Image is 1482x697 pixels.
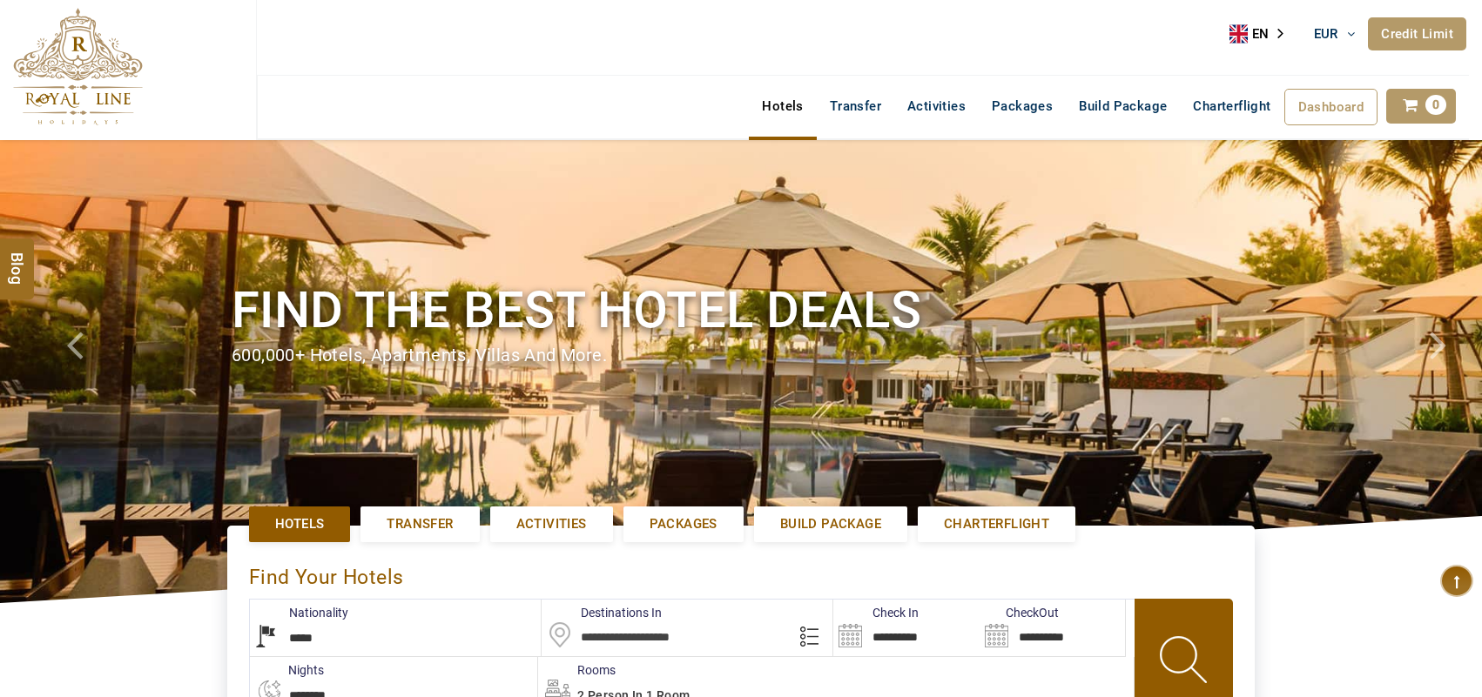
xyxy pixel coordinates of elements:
[780,515,881,533] span: Build Package
[1066,89,1180,124] a: Build Package
[249,547,1233,599] div: Find Your Hotels
[1229,21,1296,47] div: Language
[1193,98,1270,114] span: Charterflight
[817,89,894,124] a: Transfer
[249,661,324,679] label: nights
[360,506,479,542] a: Transfer
[918,506,1075,542] a: Charterflight
[980,604,1059,621] label: CheckOut
[490,506,613,542] a: Activities
[1368,17,1466,50] a: Credit Limit
[538,661,616,679] label: Rooms
[1386,89,1456,124] a: 0
[1425,95,1446,115] span: 0
[833,604,919,621] label: Check In
[249,506,350,542] a: Hotels
[232,278,1250,343] h1: Find the best hotel deals
[387,515,453,533] span: Transfer
[232,343,1250,368] div: 600,000+ hotels, apartments, villas and more.
[542,604,662,621] label: Destinations In
[623,506,744,542] a: Packages
[754,506,907,542] a: Build Package
[979,89,1066,124] a: Packages
[275,515,324,533] span: Hotels
[749,89,816,124] a: Hotels
[250,604,348,621] label: Nationality
[894,89,979,124] a: Activities
[944,515,1049,533] span: Charterflight
[1229,21,1296,47] aside: Language selected: English
[650,515,717,533] span: Packages
[516,515,587,533] span: Activities
[980,600,1125,656] input: Search
[1180,89,1283,124] a: Charterflight
[1314,26,1338,42] span: EUR
[13,8,143,125] img: The Royal Line Holidays
[1298,99,1364,115] span: Dashboard
[833,600,979,656] input: Search
[6,252,29,267] span: Blog
[1229,21,1296,47] a: EN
